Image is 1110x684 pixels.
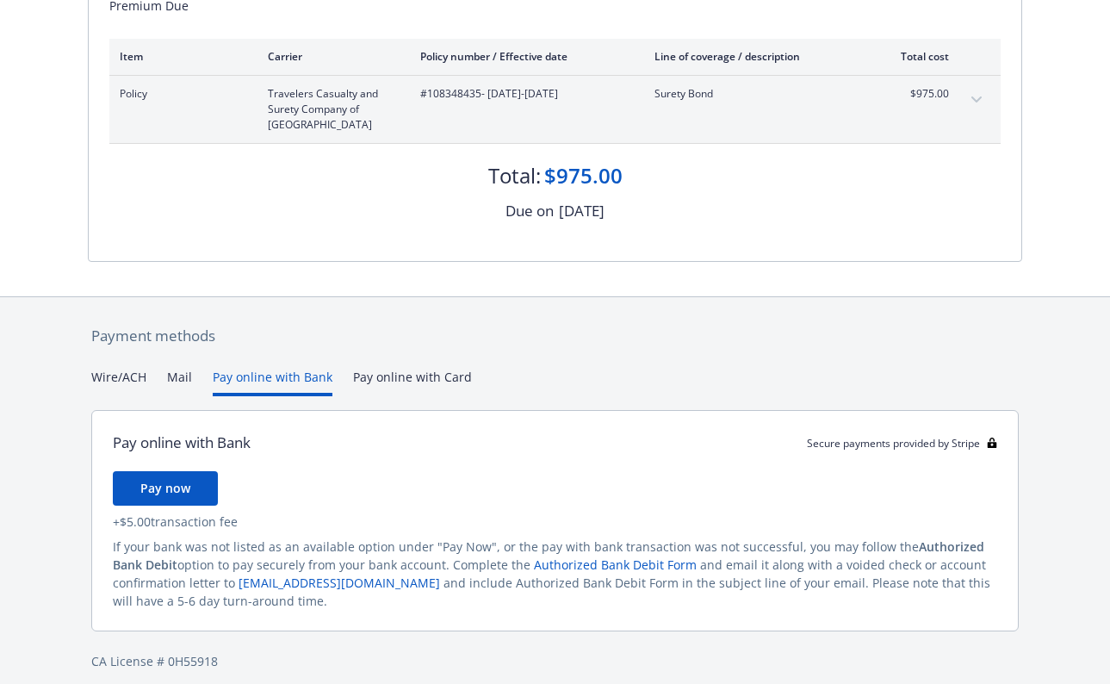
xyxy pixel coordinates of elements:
[544,161,623,190] div: $975.00
[213,368,332,396] button: Pay online with Bank
[120,49,240,64] div: Item
[488,161,541,190] div: Total:
[268,49,393,64] div: Carrier
[113,513,997,531] div: + $5.00 transaction fee
[654,86,857,102] span: Surety Bond
[113,471,218,506] button: Pay now
[109,76,1001,143] div: PolicyTravelers Casualty and Surety Company of [GEOGRAPHIC_DATA]#108348435- [DATE]-[DATE]Surety B...
[884,49,949,64] div: Total cost
[113,538,997,610] div: If your bank was not listed as an available option under "Pay Now", or the pay with bank transact...
[505,200,554,222] div: Due on
[113,432,251,454] div: Pay online with Bank
[807,436,997,451] div: Secure payments provided by Stripe
[167,368,192,396] button: Mail
[353,368,472,396] button: Pay online with Card
[91,368,146,396] button: Wire/ACH
[91,652,1019,670] div: CA License # 0H55918
[91,325,1019,347] div: Payment methods
[113,538,984,573] span: Authorized Bank Debit
[420,49,627,64] div: Policy number / Effective date
[140,480,190,496] span: Pay now
[268,86,393,133] span: Travelers Casualty and Surety Company of [GEOGRAPHIC_DATA]
[884,86,949,102] span: $975.00
[963,86,990,114] button: expand content
[654,49,857,64] div: Line of coverage / description
[420,86,627,102] span: #108348435 - [DATE]-[DATE]
[120,86,240,102] span: Policy
[559,200,605,222] div: [DATE]
[239,575,440,591] a: [EMAIL_ADDRESS][DOMAIN_NAME]
[534,557,697,573] a: Authorized Bank Debit Form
